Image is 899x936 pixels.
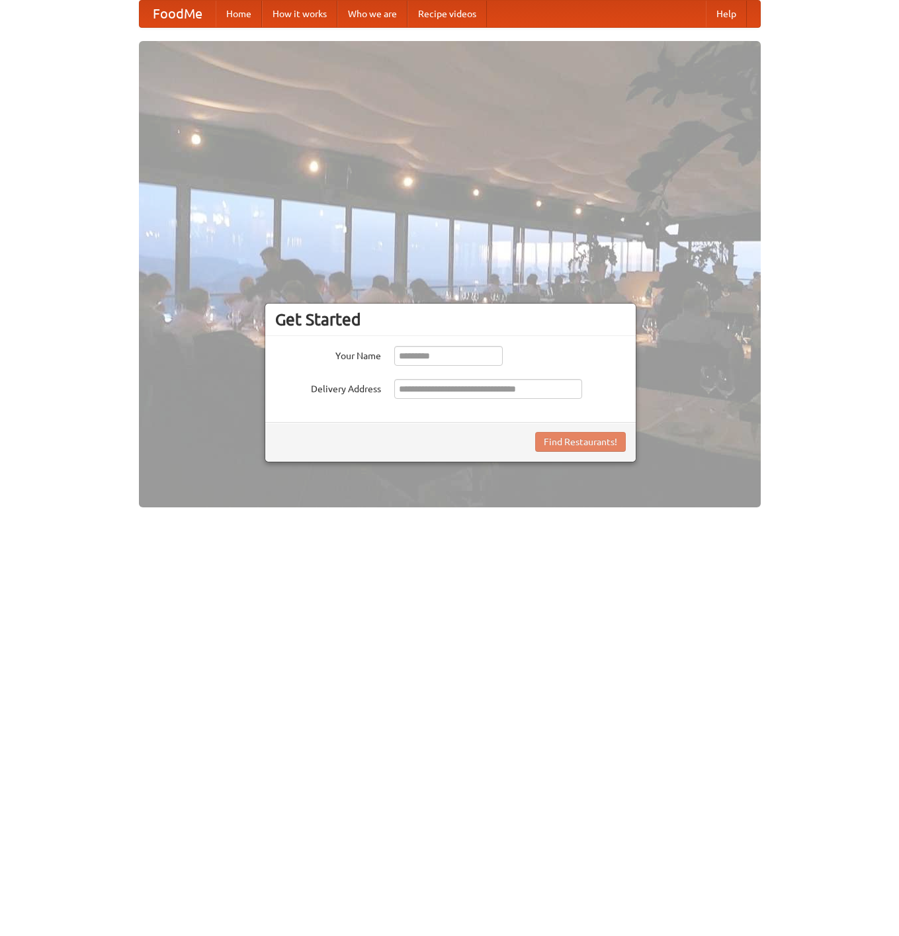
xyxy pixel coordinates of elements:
[407,1,487,27] a: Recipe videos
[535,432,626,452] button: Find Restaurants!
[275,310,626,329] h3: Get Started
[706,1,747,27] a: Help
[262,1,337,27] a: How it works
[216,1,262,27] a: Home
[275,379,381,396] label: Delivery Address
[337,1,407,27] a: Who we are
[140,1,216,27] a: FoodMe
[275,346,381,362] label: Your Name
